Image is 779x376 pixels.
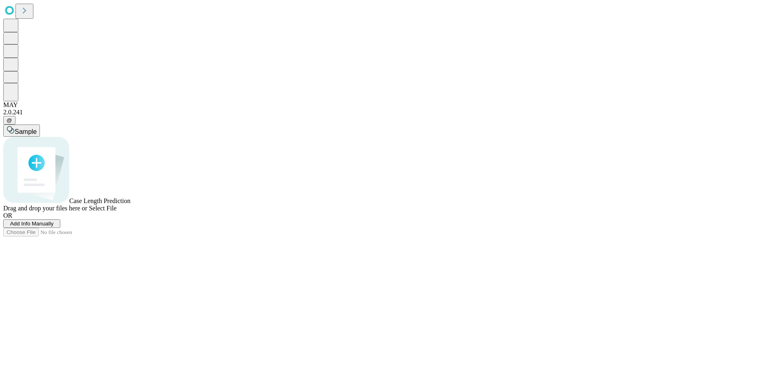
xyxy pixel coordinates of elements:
[89,205,117,212] span: Select File
[10,221,54,227] span: Add Info Manually
[3,205,87,212] span: Drag and drop your files here or
[3,101,776,109] div: MAY
[69,197,130,204] span: Case Length Prediction
[7,117,12,123] span: @
[3,212,12,219] span: OR
[15,128,37,135] span: Sample
[3,116,15,125] button: @
[3,219,60,228] button: Add Info Manually
[3,109,776,116] div: 2.0.241
[3,125,40,137] button: Sample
